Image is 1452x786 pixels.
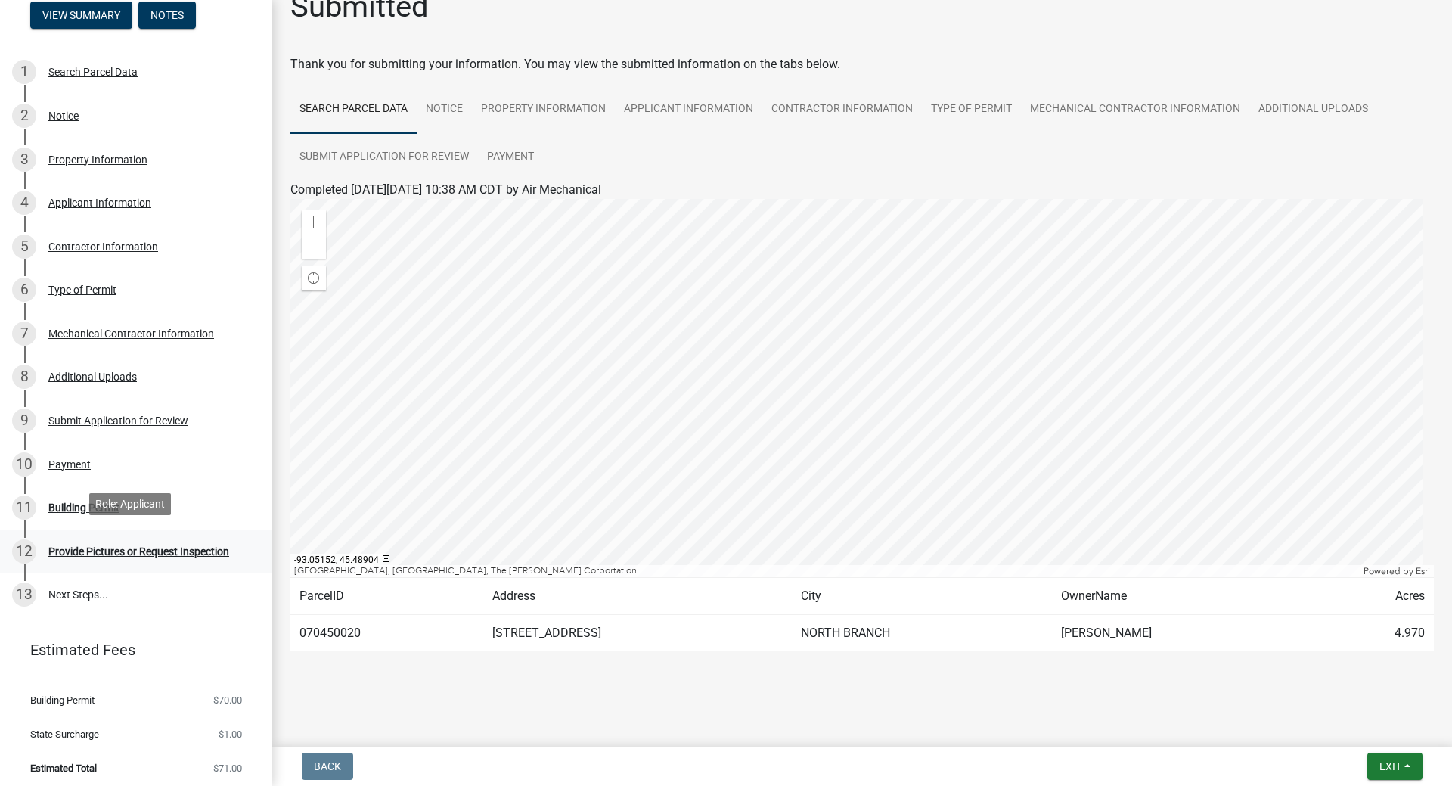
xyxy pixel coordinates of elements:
[30,10,132,22] wm-modal-confirm: Summary
[48,328,214,339] div: Mechanical Contractor Information
[30,2,132,29] button: View Summary
[48,154,147,165] div: Property Information
[1317,578,1434,615] td: Acres
[12,365,36,389] div: 8
[615,85,762,134] a: Applicant Information
[12,409,36,433] div: 9
[12,278,36,302] div: 6
[1249,85,1377,134] a: Additional Uploads
[792,615,1053,652] td: NORTH BRANCH
[48,197,151,208] div: Applicant Information
[762,85,922,134] a: Contractor Information
[12,104,36,128] div: 2
[30,763,97,773] span: Estimated Total
[12,148,36,172] div: 3
[219,729,242,739] span: $1.00
[302,753,353,780] button: Back
[48,546,229,557] div: Provide Pictures or Request Inspection
[12,635,248,665] a: Estimated Fees
[922,85,1021,134] a: Type of Permit
[1052,615,1316,652] td: [PERSON_NAME]
[290,565,1360,577] div: [GEOGRAPHIC_DATA], [GEOGRAPHIC_DATA], The [PERSON_NAME] Corportation
[12,60,36,84] div: 1
[478,133,543,182] a: Payment
[290,133,478,182] a: Submit Application for Review
[213,695,242,705] span: $70.00
[1360,565,1434,577] div: Powered by
[290,182,601,197] span: Completed [DATE][DATE] 10:38 AM CDT by Air Mechanical
[138,2,196,29] button: Notes
[1379,760,1401,772] span: Exit
[89,493,171,515] div: Role: Applicant
[302,210,326,235] div: Zoom in
[48,502,119,513] div: Building Permit
[48,371,137,382] div: Additional Uploads
[48,415,188,426] div: Submit Application for Review
[12,496,36,520] div: 11
[12,235,36,259] div: 5
[48,459,91,470] div: Payment
[483,615,792,652] td: [STREET_ADDRESS]
[290,85,417,134] a: Search Parcel Data
[1317,615,1434,652] td: 4.970
[48,110,79,121] div: Notice
[417,85,472,134] a: Notice
[12,191,36,215] div: 4
[1367,753,1423,780] button: Exit
[30,729,99,739] span: State Surcharge
[483,578,792,615] td: Address
[48,241,158,252] div: Contractor Information
[48,284,116,295] div: Type of Permit
[1052,578,1316,615] td: OwnerName
[12,322,36,346] div: 7
[12,452,36,477] div: 10
[472,85,615,134] a: Property Information
[302,266,326,290] div: Find my location
[138,10,196,22] wm-modal-confirm: Notes
[290,615,483,652] td: 070450020
[290,55,1434,73] div: Thank you for submitting your information. You may view the submitted information on the tabs below.
[302,235,326,259] div: Zoom out
[12,539,36,564] div: 12
[30,695,95,705] span: Building Permit
[290,578,483,615] td: ParcelID
[12,583,36,607] div: 13
[314,760,341,772] span: Back
[48,67,138,77] div: Search Parcel Data
[1021,85,1249,134] a: Mechanical Contractor Information
[1416,566,1430,576] a: Esri
[792,578,1053,615] td: City
[213,763,242,773] span: $71.00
